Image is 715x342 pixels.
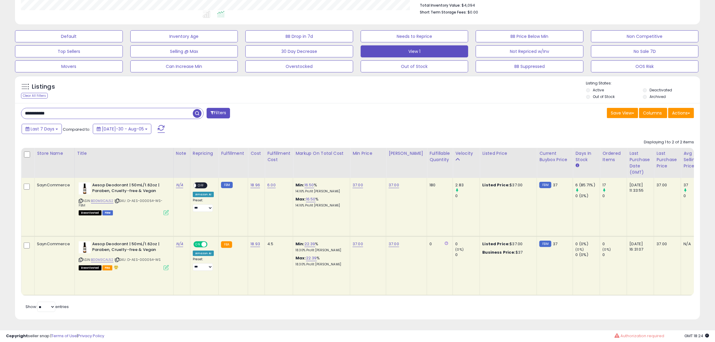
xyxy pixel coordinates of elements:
div: 0 [602,241,627,247]
p: 14.16% Profit [PERSON_NAME] [295,203,345,208]
div: Amazon AI [193,251,214,256]
div: N/A [683,241,703,247]
a: 22.39 [304,241,315,247]
div: Days In Stock [575,150,597,163]
div: % [295,241,345,252]
b: Total Inventory Value: [420,3,461,8]
p: 14.16% Profit [PERSON_NAME] [295,189,345,194]
span: | SKU: D-AES-000054-WS [114,257,161,262]
div: Amazon AI [193,192,214,197]
span: 37 [553,182,557,188]
th: The percentage added to the cost of goods (COGS) that forms the calculator for Min & Max prices. [293,148,350,178]
a: 22.39 [306,255,317,261]
div: Title [77,150,171,157]
label: Archived [650,94,666,99]
button: Filters [207,108,230,118]
a: 16.50 [306,196,316,202]
small: (0%) [455,247,464,252]
b: Listed Price: [482,182,510,188]
div: 0 [683,193,708,199]
a: Terms of Use [51,333,77,339]
p: Listing States: [586,81,700,86]
a: 6.00 [267,182,276,188]
div: 2.83 [455,182,480,188]
span: Compared to: [63,127,90,132]
div: Store Name [37,150,72,157]
b: Short Term Storage Fees: [420,10,467,15]
p: 18.30% Profit [PERSON_NAME] [295,248,345,252]
small: FBM [221,182,233,188]
div: 6 (85.71%) [575,182,600,188]
small: (0%) [602,247,611,252]
img: 31KwldihcPL._SL40_.jpg [79,182,91,194]
button: [DATE]-30 - Aug-05 [93,124,151,134]
a: 16.50 [304,182,314,188]
div: Fulfillment Cost [267,150,290,163]
div: Cost [250,150,262,157]
p: 18.30% Profit [PERSON_NAME] [295,262,345,267]
div: ASIN: [79,241,169,270]
span: [DATE]-30 - Aug-05 [102,126,144,132]
b: Min: [295,241,304,247]
button: OOS Risk [591,60,699,72]
div: % [295,182,345,194]
li: $4,094 [420,1,689,8]
button: Out of Stock [361,60,468,72]
div: 0 (0%) [575,241,600,247]
div: Markup on Total Cost [295,150,347,157]
small: FBM [539,241,551,247]
button: Non Competitive [591,30,699,42]
img: 31KwldihcPL._SL40_.jpg [79,241,91,253]
a: 18.96 [250,182,260,188]
span: $0.00 [468,9,478,15]
button: Last 7 Days [22,124,62,134]
small: (0%) [575,247,584,252]
div: 0 (0%) [575,193,600,199]
a: 37.00 [389,182,399,188]
button: Can Increase Min [130,60,238,72]
div: 17 [602,182,627,188]
div: 4.5 [267,241,288,247]
h5: Listings [32,83,55,91]
a: 37.00 [353,241,363,247]
div: Clear All Filters [21,93,48,99]
span: Columns [643,110,662,116]
span: 37 [553,241,557,247]
div: 0 [602,252,627,258]
button: Columns [639,108,667,118]
div: [DATE] 11:33:55 [629,182,649,193]
span: Show: entries [26,304,69,310]
div: Fulfillable Quantity [429,150,450,163]
div: 180 [429,182,448,188]
button: Top Sellers [15,45,123,57]
b: Aesop Deodorant | 50mL/1.62oz | Paraben, Cruelty-free & Vegan [92,241,165,254]
button: Overstocked [245,60,353,72]
div: ASIN: [79,182,169,215]
div: $37.00 [482,182,532,188]
button: View 1 [361,45,468,57]
div: Displaying 1 to 2 of 2 items [644,139,694,145]
a: B00M3CAL52 [91,257,114,262]
button: Inventory Age [130,30,238,42]
div: Preset: [193,198,214,212]
span: All listings that are unavailable for purchase on Amazon for any reason other than out-of-stock [79,210,101,215]
span: All listings that are unavailable for purchase on Amazon for any reason other than out-of-stock [79,265,101,270]
div: Current Buybox Price [539,150,570,163]
div: [PERSON_NAME] [389,150,424,157]
strong: Copyright [6,333,28,339]
div: Preset: [193,257,214,271]
a: N/A [176,182,183,188]
b: Listed Price: [482,241,510,247]
small: FBA [221,241,232,248]
button: BB Suppressed [476,60,583,72]
div: 0 [429,241,448,247]
div: 37.00 [656,241,676,247]
div: Last Purchase Price [656,150,678,169]
div: 37 [683,182,708,188]
div: Velocity [455,150,477,157]
button: Movers [15,60,123,72]
label: Active [593,87,604,93]
div: Last Purchase Date (GMT) [629,150,651,176]
div: seller snap | | [6,333,104,339]
div: Avg Selling Price [683,150,705,169]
